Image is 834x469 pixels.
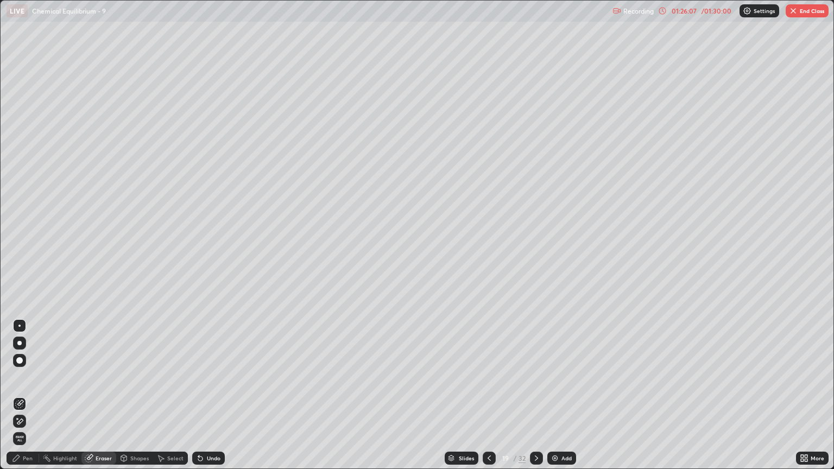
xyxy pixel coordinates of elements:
[699,8,733,14] div: / 01:30:00
[612,7,621,15] img: recording.375f2c34.svg
[551,454,559,462] img: add-slide-button
[207,455,220,461] div: Undo
[513,455,516,461] div: /
[167,455,184,461] div: Select
[53,455,77,461] div: Highlight
[786,4,829,17] button: End Class
[743,7,751,15] img: class-settings-icons
[623,7,654,15] p: Recording
[500,455,511,461] div: 19
[14,435,26,442] span: Erase all
[459,455,474,461] div: Slides
[519,453,526,463] div: 32
[811,455,824,461] div: More
[669,8,699,14] div: 01:26:07
[10,7,24,15] p: LIVE
[130,455,149,461] div: Shapes
[32,7,106,15] p: Chemical Equilibrium - 9
[23,455,33,461] div: Pen
[96,455,112,461] div: Eraser
[561,455,572,461] div: Add
[789,7,798,15] img: end-class-cross
[754,8,775,14] p: Settings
